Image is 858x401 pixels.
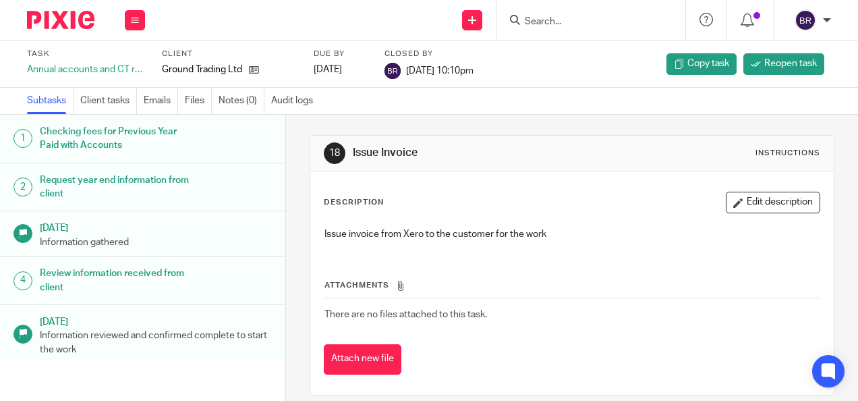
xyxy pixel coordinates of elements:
span: There are no files attached to this task. [324,310,487,319]
div: Instructions [755,148,820,159]
h1: Checking fees for Previous Year Paid with Accounts [40,122,195,156]
img: svg%3E [384,63,401,79]
p: Ground Trading Ltd [162,63,242,76]
label: Closed by [384,49,474,59]
p: Issue invoice from Xero to the customer for the work [324,228,819,241]
p: Information reviewed and confirmed complete to start the work [40,329,272,356]
p: Information gathered [40,236,272,249]
button: Attach new file [324,344,401,375]
h1: Request year end information from client [40,170,195,205]
div: Annual accounts and CT return [27,63,145,76]
label: Client [162,49,297,59]
div: 1 [13,129,32,148]
img: Pixie [27,11,94,29]
div: 18 [324,142,345,164]
div: 4 [13,271,32,290]
span: [DATE] 10:10pm [406,66,474,76]
a: Emails [144,88,178,114]
a: Notes (0) [219,88,264,114]
div: 2 [13,178,32,196]
div: [DATE] [314,63,368,76]
h1: [DATE] [40,218,272,235]
img: svg%3E [795,9,816,31]
span: Attachments [324,282,389,289]
h1: [DATE] [40,312,272,329]
a: Subtasks [27,88,74,114]
button: Edit description [726,192,820,213]
label: Task [27,49,145,59]
a: Audit logs [271,88,320,114]
a: Files [185,88,212,114]
label: Due by [314,49,368,59]
h1: Issue Invoice [353,146,601,160]
h1: Review information received from client [40,263,195,298]
a: Client tasks [80,88,137,114]
p: Description [324,197,384,208]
